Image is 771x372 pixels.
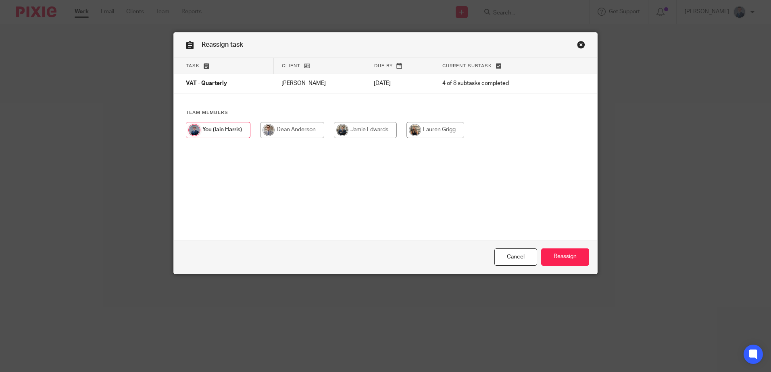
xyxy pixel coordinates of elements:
[577,41,585,52] a: Close this dialog window
[281,79,358,87] p: [PERSON_NAME]
[374,64,393,68] span: Due by
[434,74,561,93] td: 4 of 8 subtasks completed
[282,64,300,68] span: Client
[374,79,426,87] p: [DATE]
[541,248,589,266] input: Reassign
[442,64,492,68] span: Current subtask
[186,110,585,116] h4: Team members
[186,81,227,87] span: VAT - Quarterly
[202,41,243,48] span: Reassign task
[494,248,537,266] a: Close this dialog window
[186,64,200,68] span: Task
